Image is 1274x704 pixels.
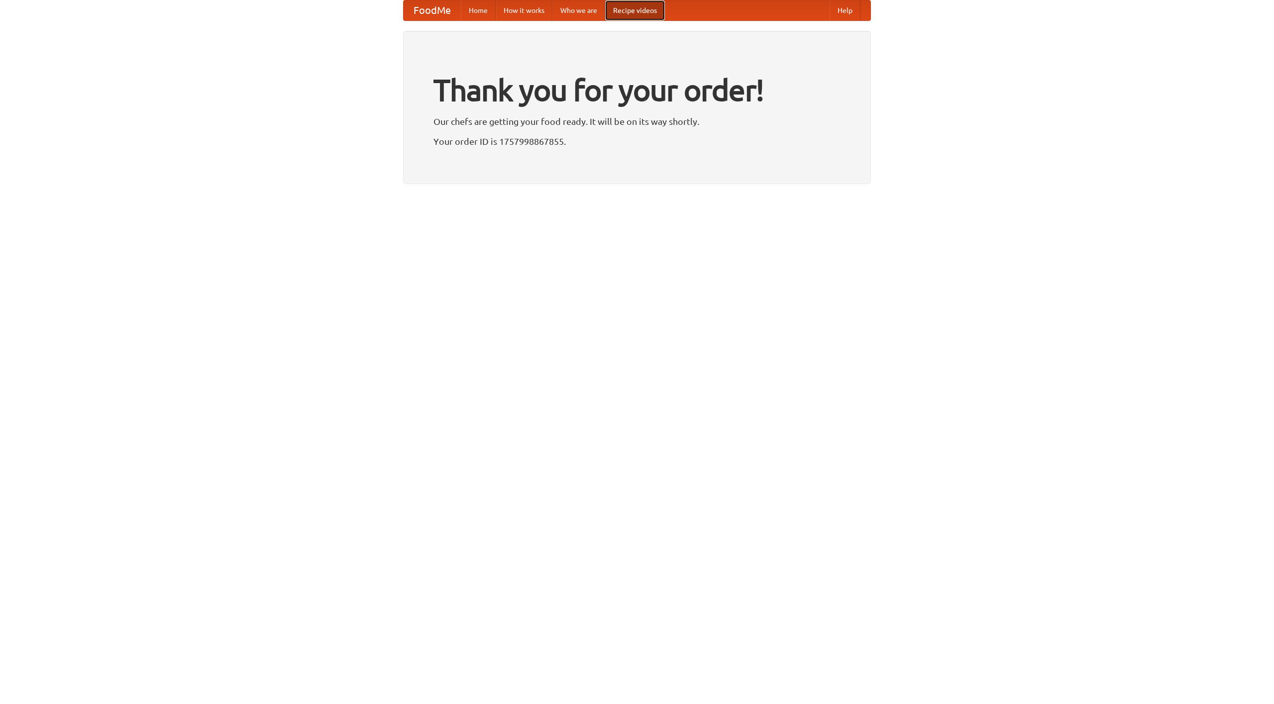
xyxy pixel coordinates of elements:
h1: Thank you for your order! [433,66,841,114]
a: Help [830,0,860,20]
a: How it works [496,0,552,20]
p: Your order ID is 1757998867855. [433,134,841,149]
p: Our chefs are getting your food ready. It will be on its way shortly. [433,114,841,129]
a: Who we are [552,0,605,20]
a: Recipe videos [605,0,665,20]
a: FoodMe [404,0,461,20]
a: Home [461,0,496,20]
